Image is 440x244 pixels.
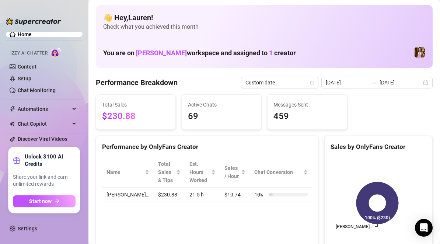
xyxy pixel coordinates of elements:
[18,136,67,142] a: Discover Viral Videos
[103,13,425,23] h4: 👋 Hey, Lauren !
[326,79,368,87] input: Start date
[18,87,56,93] a: Chat Monitoring
[50,47,62,57] img: AI Chatter
[10,121,14,126] img: Chat Copilot
[55,199,60,204] span: arrow-right
[185,188,220,202] td: 21.5 h
[158,160,175,184] span: Total Sales & Tips
[18,76,31,81] a: Setup
[6,18,61,25] img: logo-BBDzfeDw.svg
[96,77,178,88] h4: Performance Breakdown
[220,188,250,202] td: $10.74
[102,109,170,123] span: $230.88
[154,188,185,202] td: $230.88
[310,80,314,85] span: calendar
[336,224,373,229] text: [PERSON_NAME]…
[273,101,341,109] span: Messages Sent
[18,31,32,37] a: Home
[136,49,187,57] span: [PERSON_NAME]
[13,195,76,207] button: Start nowarrow-right
[254,168,302,176] span: Chat Conversion
[103,49,296,57] h1: You are on workspace and assigned to creator
[106,168,143,176] span: Name
[18,64,36,70] a: Content
[18,226,37,231] a: Settings
[13,174,76,188] span: Share your link and earn unlimited rewards
[415,219,433,237] div: Open Intercom Messenger
[18,118,70,130] span: Chat Copilot
[250,157,312,188] th: Chat Conversion
[154,157,185,188] th: Total Sales & Tips
[273,109,341,123] span: 459
[29,198,52,204] span: Start now
[224,164,240,180] span: Sales / Hour
[103,23,425,31] span: Check what you achieved this month
[254,191,266,199] span: 10 %
[269,49,273,57] span: 1
[10,106,15,112] span: thunderbolt
[189,160,210,184] div: Est. Hours Worked
[25,153,76,168] strong: Unlock $100 AI Credits
[380,79,422,87] input: End date
[18,103,70,115] span: Automations
[102,101,170,109] span: Total Sales
[371,80,377,86] span: swap-right
[220,157,250,188] th: Sales / Hour
[102,188,154,202] td: [PERSON_NAME]…
[102,157,154,188] th: Name
[188,109,255,123] span: 69
[415,47,425,57] img: Elena
[245,77,314,88] span: Custom date
[371,80,377,86] span: to
[102,142,312,152] div: Performance by OnlyFans Creator
[10,50,48,57] span: Izzy AI Chatter
[188,101,255,109] span: Active Chats
[331,142,426,152] div: Sales by OnlyFans Creator
[13,157,20,164] span: gift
